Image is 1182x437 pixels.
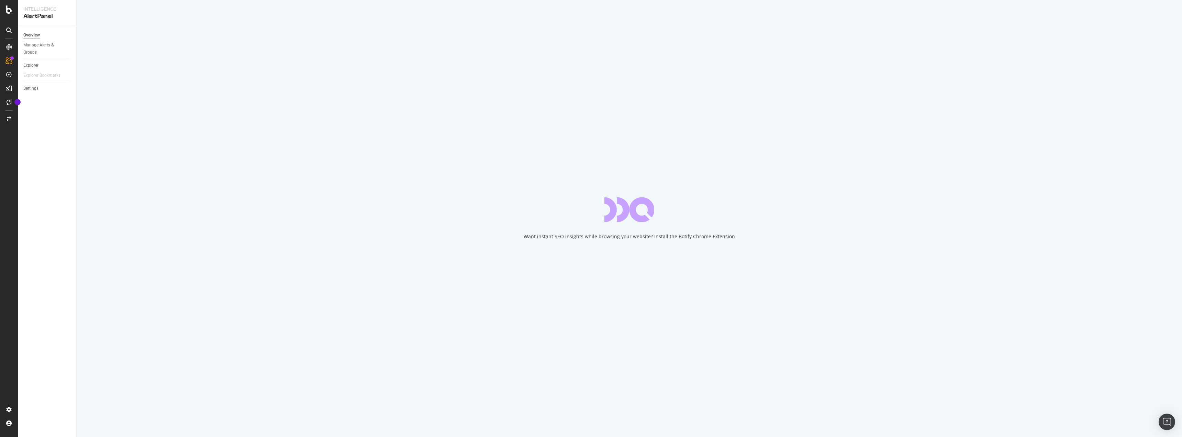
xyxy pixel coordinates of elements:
div: Overview [23,32,40,39]
div: animation [604,197,654,222]
a: Explorer Bookmarks [23,72,67,79]
div: Settings [23,85,38,92]
div: Explorer Bookmarks [23,72,60,79]
div: Explorer [23,62,38,69]
div: Open Intercom Messenger [1159,414,1175,430]
div: Tooltip anchor [14,99,21,105]
div: Want instant SEO insights while browsing your website? Install the Botify Chrome Extension [524,233,735,240]
a: Overview [23,32,71,39]
a: Settings [23,85,71,92]
a: Manage Alerts & Groups [23,42,71,56]
div: Intelligence [23,6,70,12]
div: AlertPanel [23,12,70,20]
div: Manage Alerts & Groups [23,42,65,56]
a: Explorer [23,62,71,69]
